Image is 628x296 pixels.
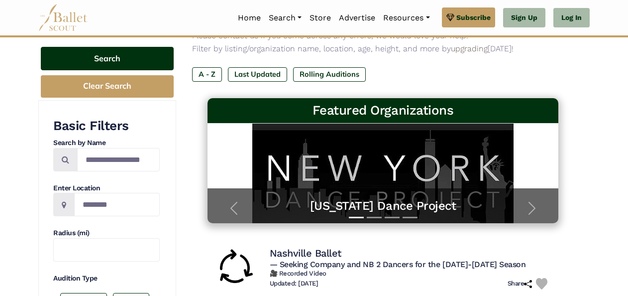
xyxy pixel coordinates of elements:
[215,248,255,288] img: Rolling Audition
[442,7,495,27] a: Subscribe
[41,47,174,70] button: Search
[306,7,335,28] a: Store
[379,7,433,28] a: Resources
[53,138,160,148] h4: Search by Name
[349,212,364,223] button: Slide 1
[192,42,574,55] p: Filter by listing/organization name, location, age, height, and more by [DATE]!
[508,280,532,288] h6: Share
[53,118,160,135] h3: Basic Filters
[293,67,366,81] label: Rolling Auditions
[217,198,549,214] a: [US_STATE] Dance Project
[335,7,379,28] a: Advertise
[503,8,545,28] a: Sign Up
[215,102,551,119] h3: Featured Organizations
[53,183,160,193] h4: Enter Location
[367,212,382,223] button: Slide 2
[228,67,287,81] label: Last Updated
[265,7,306,28] a: Search
[77,148,160,171] input: Search by names...
[53,274,160,284] h4: Audition Type
[270,270,551,278] h6: 🎥 Recorded Video
[385,212,400,223] button: Slide 3
[403,212,418,223] button: Slide 4
[451,44,488,53] a: upgrading
[234,7,265,28] a: Home
[192,67,222,81] label: A - Z
[446,12,454,23] img: gem.svg
[41,75,174,98] button: Clear Search
[53,228,160,238] h4: Radius (mi)
[270,260,526,269] span: — Seeking Company and NB 2 Dancers for the [DATE]-[DATE] Season
[270,247,341,260] h4: Nashville Ballet
[74,193,160,216] input: Location
[456,12,491,23] span: Subscribe
[270,280,318,288] h6: Updated: [DATE]
[553,8,590,28] a: Log In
